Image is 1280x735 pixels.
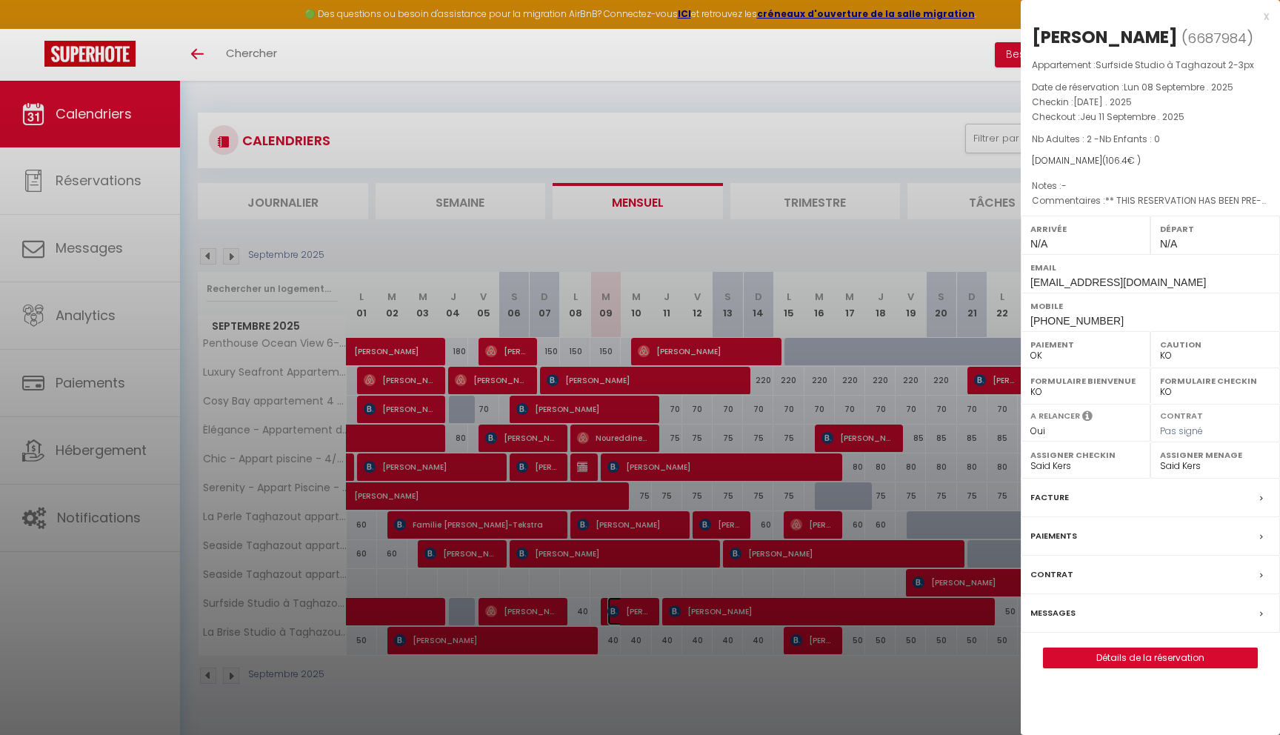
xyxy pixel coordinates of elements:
[1030,276,1206,288] span: [EMAIL_ADDRESS][DOMAIN_NAME]
[1102,154,1141,167] span: ( € )
[1043,648,1258,668] button: Détails de la réservation
[1106,154,1127,167] span: 106.4
[1160,238,1177,250] span: N/A
[1073,96,1132,108] span: [DATE] . 2025
[1032,179,1269,193] p: Notes :
[1032,58,1269,73] p: Appartement :
[1032,25,1178,49] div: [PERSON_NAME]
[1021,7,1269,25] div: x
[1160,373,1270,388] label: Formulaire Checkin
[1032,133,1160,145] span: Nb Adultes : 2 -
[1030,528,1077,544] label: Paiements
[1044,648,1257,668] a: Détails de la réservation
[1032,80,1269,95] p: Date de réservation :
[1096,59,1254,71] span: Surfside Studio à Taghazout 2-3px
[1030,567,1073,582] label: Contrat
[1082,410,1093,426] i: Sélectionner OUI si vous souhaiter envoyer les séquences de messages post-checkout
[1030,260,1270,275] label: Email
[1032,110,1269,124] p: Checkout :
[12,6,56,50] button: Ouvrir le widget de chat LiveChat
[1032,154,1269,168] div: [DOMAIN_NAME]
[1160,410,1203,419] label: Contrat
[1080,110,1184,123] span: Jeu 11 Septembre . 2025
[1030,315,1124,327] span: [PHONE_NUMBER]
[1030,222,1141,236] label: Arrivée
[1032,193,1269,208] p: Commentaires :
[1030,490,1069,505] label: Facture
[1030,605,1076,621] label: Messages
[1061,179,1067,192] span: -
[1160,222,1270,236] label: Départ
[1030,410,1080,422] label: A relancer
[1160,337,1270,352] label: Caution
[1030,337,1141,352] label: Paiement
[1099,133,1160,145] span: Nb Enfants : 0
[1160,425,1203,437] span: Pas signé
[1160,448,1270,462] label: Assigner Menage
[1030,299,1270,313] label: Mobile
[1187,29,1247,47] span: 6687984
[1030,448,1141,462] label: Assigner Checkin
[1181,27,1253,48] span: ( )
[1030,373,1141,388] label: Formulaire Bienvenue
[1030,238,1047,250] span: N/A
[1032,95,1269,110] p: Checkin :
[1124,81,1233,93] span: Lun 08 Septembre . 2025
